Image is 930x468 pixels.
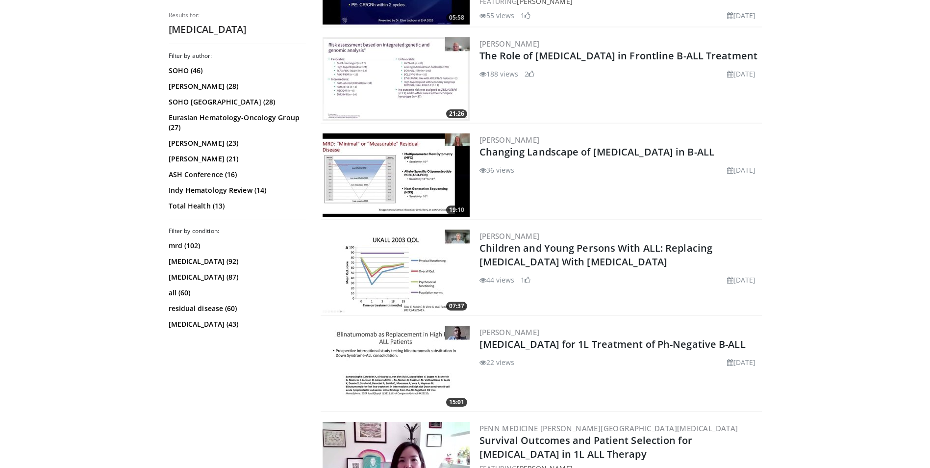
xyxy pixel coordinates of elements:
[169,11,306,19] p: Results for:
[323,326,470,409] img: 64623bc7-219b-4b6c-83a7-d5fff6e7ee85.300x170_q85_crop-smart_upscale.jpg
[446,13,467,22] span: 05:58
[479,423,738,433] a: Penn Medicine [PERSON_NAME][GEOGRAPHIC_DATA][MEDICAL_DATA]
[169,319,303,329] a: [MEDICAL_DATA] (43)
[479,49,758,62] a: The Role of [MEDICAL_DATA] in Frontline B-ALL Treatment
[323,230,470,313] a: 07:37
[727,69,756,79] li: [DATE]
[169,154,303,164] a: [PERSON_NAME] (21)
[479,135,540,145] a: [PERSON_NAME]
[169,241,303,251] a: mrd (102)
[169,185,303,195] a: Indy Hematology Review (14)
[323,133,470,217] a: 19:10
[521,275,530,285] li: 1
[727,10,756,21] li: [DATE]
[479,231,540,241] a: [PERSON_NAME]
[169,81,303,91] a: [PERSON_NAME] (28)
[479,39,540,49] a: [PERSON_NAME]
[323,37,470,121] a: 21:26
[446,398,467,407] span: 15:01
[727,165,756,175] li: [DATE]
[169,288,303,298] a: all (60)
[169,138,303,148] a: [PERSON_NAME] (23)
[169,97,303,107] a: SOHO [GEOGRAPHIC_DATA] (28)
[169,113,303,132] a: Eurasian Hematology-Oncology Group (27)
[169,66,303,76] a: SOHO (46)
[169,304,303,313] a: residual disease (60)
[446,109,467,118] span: 21:26
[479,241,713,268] a: Children and Young Persons With ALL: Replacing [MEDICAL_DATA] With [MEDICAL_DATA]
[446,302,467,311] span: 07:37
[323,326,470,409] a: 15:01
[479,69,519,79] li: 188 views
[525,69,534,79] li: 2
[323,133,470,217] img: 9ea8fb45-1120-424d-a5de-77594da07461.300x170_q85_crop-smart_upscale.jpg
[169,52,306,60] h3: Filter by author:
[169,23,306,36] h2: [MEDICAL_DATA]
[479,434,692,461] a: Survival Outcomes and Patient Selection for [MEDICAL_DATA] in 1L ALL Therapy
[323,230,470,313] img: ea9d9b78-48ce-4471-b904-8f1d2fb6aae1.300x170_q85_crop-smart_upscale.jpg
[479,10,515,21] li: 55 views
[479,338,746,351] a: [MEDICAL_DATA] for 1L Treatment of Ph-Negative B-ALL
[169,170,303,180] a: ASH Conference (16)
[323,37,470,121] img: fd3b1b4c-1141-4ec9-ae97-8adf44787c9e.300x170_q85_crop-smart_upscale.jpg
[169,257,303,266] a: [MEDICAL_DATA] (92)
[479,327,540,337] a: [PERSON_NAME]
[727,275,756,285] li: [DATE]
[446,206,467,214] span: 19:10
[479,145,715,158] a: Changing Landscape of [MEDICAL_DATA] in B-ALL
[169,227,306,235] h3: Filter by condition:
[169,272,303,282] a: [MEDICAL_DATA] (87)
[169,201,303,211] a: Total Health (13)
[479,165,515,175] li: 36 views
[521,10,530,21] li: 1
[479,275,515,285] li: 44 views
[727,357,756,367] li: [DATE]
[479,357,515,367] li: 22 views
